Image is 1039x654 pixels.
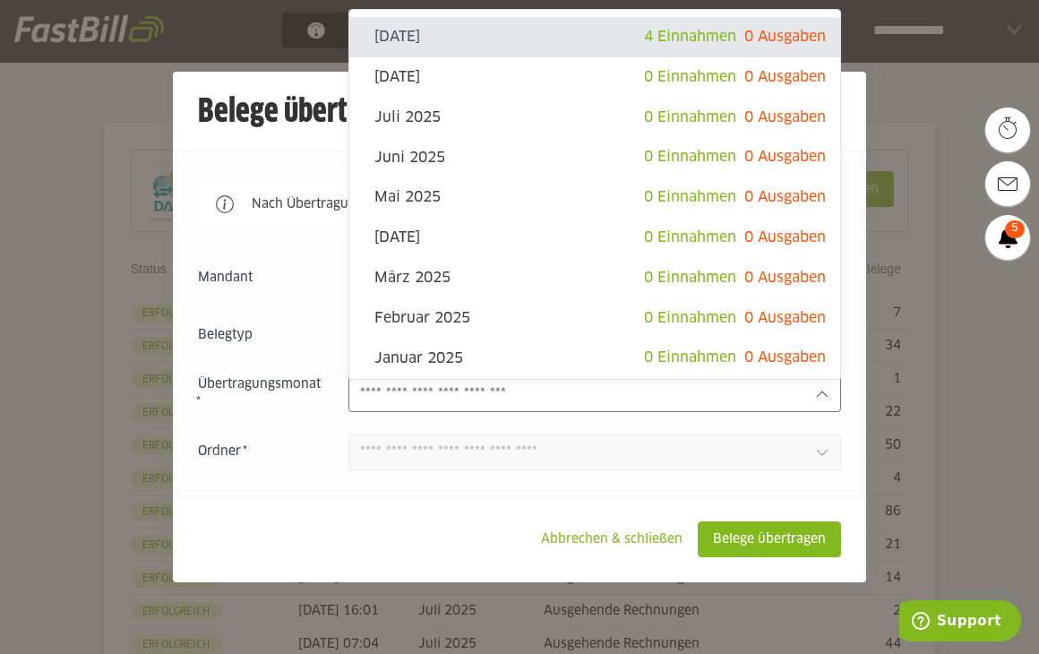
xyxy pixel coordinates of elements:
span: 0 Einnahmen [644,271,736,285]
span: 0 Einnahmen [644,70,736,84]
span: 0 Einnahmen [644,150,736,164]
span: 0 Einnahmen [644,230,736,245]
span: 0 Einnahmen [644,110,736,125]
sl-option: Januar 2025 [349,338,840,378]
span: 0 Ausgaben [744,70,826,84]
span: 0 Ausgaben [744,30,826,44]
span: 0 Ausgaben [744,350,826,365]
span: 0 Einnahmen [644,350,736,365]
span: 0 Ausgaben [744,190,826,204]
span: 0 Einnahmen [644,311,736,325]
sl-option: Dezember 2024 [349,378,840,418]
sl-option: [DATE] [349,17,840,57]
sl-option: März 2025 [349,258,840,298]
span: 0 Ausgaben [744,150,826,164]
sl-button: Abbrechen & schließen [526,521,698,557]
sl-option: [DATE] [349,57,840,98]
sl-option: Februar 2025 [349,298,840,339]
span: 0 Einnahmen [644,190,736,204]
span: 4 Einnahmen [644,30,736,44]
sl-option: Mai 2025 [349,177,840,218]
sl-option: Juni 2025 [349,137,840,177]
span: 0 Ausgaben [744,110,826,125]
span: 5 [1005,220,1025,238]
iframe: Öffnet ein Widget, in dem Sie weitere Informationen finden [899,600,1021,645]
span: 0 Ausgaben [744,271,826,285]
sl-option: [DATE] [349,218,840,258]
span: 0 Ausgaben [744,311,826,325]
sl-button: Belege übertragen [698,521,841,557]
sl-option: Juli 2025 [349,98,840,138]
a: 5 [985,215,1030,260]
span: 0 Ausgaben [744,230,826,245]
